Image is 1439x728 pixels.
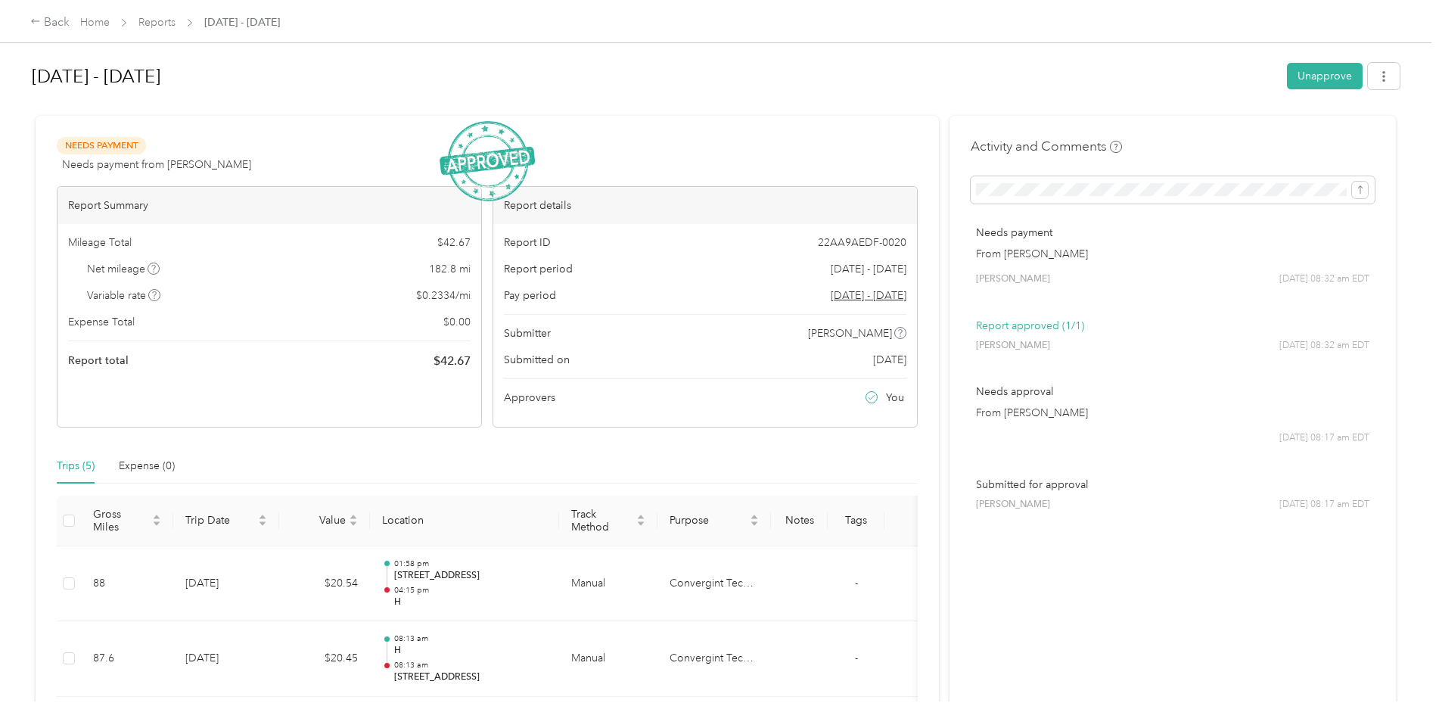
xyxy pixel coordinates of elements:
[657,621,771,697] td: Convergint Technologies
[87,288,161,303] span: Variable rate
[349,519,358,528] span: caret-down
[808,325,892,341] span: [PERSON_NAME]
[976,498,1050,512] span: [PERSON_NAME]
[68,353,129,369] span: Report total
[173,546,279,622] td: [DATE]
[657,496,771,546] th: Purpose
[1287,63,1363,89] button: Unapprove
[138,16,176,29] a: Reports
[976,225,1369,241] p: Needs payment
[279,621,370,697] td: $20.45
[493,187,917,224] div: Report details
[976,384,1369,400] p: Needs approval
[1279,339,1369,353] span: [DATE] 08:32 am EDT
[443,314,471,330] span: $ 0.00
[750,519,759,528] span: caret-down
[818,235,906,250] span: 22AA9AEDF-0020
[93,508,149,534] span: Gross Miles
[571,508,633,534] span: Track Method
[370,496,559,546] th: Location
[394,644,547,658] p: H
[559,546,657,622] td: Manual
[185,514,255,527] span: Trip Date
[976,405,1369,421] p: From [PERSON_NAME]
[559,496,657,546] th: Track Method
[1279,498,1369,512] span: [DATE] 08:17 am EDT
[68,314,135,330] span: Expense Total
[976,318,1369,334] p: Report approved (1/1)
[204,14,280,30] span: [DATE] - [DATE]
[87,261,160,277] span: Net mileage
[394,670,547,684] p: [STREET_ADDRESS]
[62,157,251,173] span: Needs payment from [PERSON_NAME]
[394,558,547,569] p: 01:58 pm
[771,496,828,546] th: Notes
[57,458,95,474] div: Trips (5)
[855,652,858,664] span: -
[81,546,173,622] td: 88
[559,621,657,697] td: Manual
[279,496,370,546] th: Value
[394,569,547,583] p: [STREET_ADDRESS]
[434,352,471,370] span: $ 42.67
[416,288,471,303] span: $ 0.2334 / mi
[279,546,370,622] td: $20.54
[81,621,173,697] td: 87.6
[504,352,570,368] span: Submitted on
[976,477,1369,493] p: Submitted for approval
[1354,643,1439,728] iframe: Everlance-gr Chat Button Frame
[30,14,70,32] div: Back
[429,261,471,277] span: 182.8 mi
[80,16,110,29] a: Home
[1279,431,1369,445] span: [DATE] 08:17 am EDT
[81,496,173,546] th: Gross Miles
[504,235,551,250] span: Report ID
[636,519,645,528] span: caret-down
[828,496,884,546] th: Tags
[57,187,481,224] div: Report Summary
[831,288,906,303] span: Go to pay period
[258,519,267,528] span: caret-down
[258,512,267,521] span: caret-up
[394,633,547,644] p: 08:13 am
[437,235,471,250] span: $ 42.67
[670,514,747,527] span: Purpose
[32,58,1276,95] h1: Sep 1 - 30, 2025
[976,339,1050,353] span: [PERSON_NAME]
[886,390,904,406] span: You
[173,621,279,697] td: [DATE]
[440,121,535,202] img: ApprovedStamp
[976,272,1050,286] span: [PERSON_NAME]
[504,261,573,277] span: Report period
[750,512,759,521] span: caret-up
[831,261,906,277] span: [DATE] - [DATE]
[504,288,556,303] span: Pay period
[173,496,279,546] th: Trip Date
[1279,272,1369,286] span: [DATE] 08:32 am EDT
[394,596,547,609] p: H
[855,577,858,590] span: -
[504,325,551,341] span: Submitter
[152,519,161,528] span: caret-down
[57,137,146,154] span: Needs Payment
[68,235,132,250] span: Mileage Total
[657,546,771,622] td: Convergint Technologies
[291,514,346,527] span: Value
[873,352,906,368] span: [DATE]
[394,585,547,596] p: 04:15 pm
[152,512,161,521] span: caret-up
[394,660,547,670] p: 08:13 am
[636,512,645,521] span: caret-up
[504,390,555,406] span: Approvers
[349,512,358,521] span: caret-up
[976,246,1369,262] p: From [PERSON_NAME]
[971,137,1122,156] h4: Activity and Comments
[119,458,175,474] div: Expense (0)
